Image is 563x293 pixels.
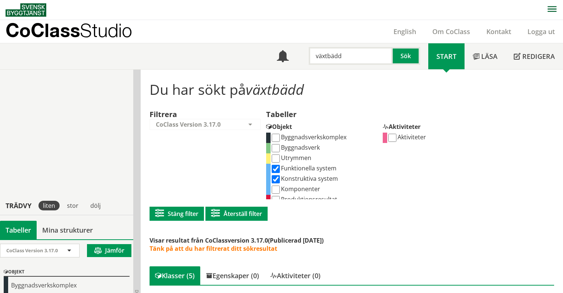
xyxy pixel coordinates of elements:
div: Objekt [266,119,377,133]
span: Visar resultat från CoClassversion 3.17.0 [150,236,268,244]
input: Konstruktiva system [272,175,280,183]
div: Aktiviteter [383,119,494,133]
span: Start [436,52,456,61]
div: dölj [86,201,105,210]
span: Studio [80,19,132,41]
span: Läsa [481,52,497,61]
div: Trädvy [1,202,36,210]
label: Tabeller [266,109,296,121]
div: liten [38,201,60,210]
a: CoClassStudio [6,20,148,43]
input: Aktiviteter [388,134,396,142]
input: Sök [309,47,393,65]
span: Tänk på att du har filtrerat ditt sökresultat [150,244,277,253]
input: Funktionella system [272,165,280,173]
button: Återställ filter [205,207,268,221]
input: Komponenter [272,186,280,194]
input: Byggnadsverkskomplex [272,134,280,142]
span: (Publicerad [DATE]) [268,236,324,244]
span: CoClass Version 3.17.0 [156,120,221,129]
label: Komponenter [271,185,320,193]
a: Logga ut [519,27,563,36]
div: Aktiviteter (0) [265,266,326,285]
a: Om CoClass [424,27,478,36]
div: Objekt [4,268,130,277]
span: Notifikationer [277,51,289,63]
label: Filtrera [150,109,177,119]
label: Produktionsresultat [271,195,337,203]
span: Redigera [522,52,555,61]
label: Konstruktiva system [271,174,338,183]
a: Redigera [506,43,563,69]
input: Utrymmen [272,154,280,163]
label: Byggnadsverk [271,143,320,152]
a: Start [428,43,465,69]
a: Mina strukturer [37,221,98,239]
input: Produktionsresultat [272,196,280,204]
label: Utrymmen [271,154,311,162]
label: Aktiviteter [387,133,426,141]
p: CoClass [6,26,132,34]
div: Egenskaper (0) [200,266,265,285]
button: Sök [393,47,420,65]
a: Läsa [465,43,506,69]
a: English [385,27,424,36]
h1: Du har sökt på [150,81,554,97]
span: CoClass Version 3.17.0 [6,247,58,254]
div: stor [63,201,83,210]
button: Stäng filter [150,207,204,221]
label: Funktionella system [271,164,336,172]
span: växtbädd [246,80,304,99]
input: Byggnadsverk [272,144,280,152]
a: Kontakt [478,27,519,36]
img: Svensk Byggtjänst [6,3,46,17]
div: Klasser (5) [150,266,200,285]
button: Jämför [87,244,131,257]
label: Byggnadsverkskomplex [271,133,346,141]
